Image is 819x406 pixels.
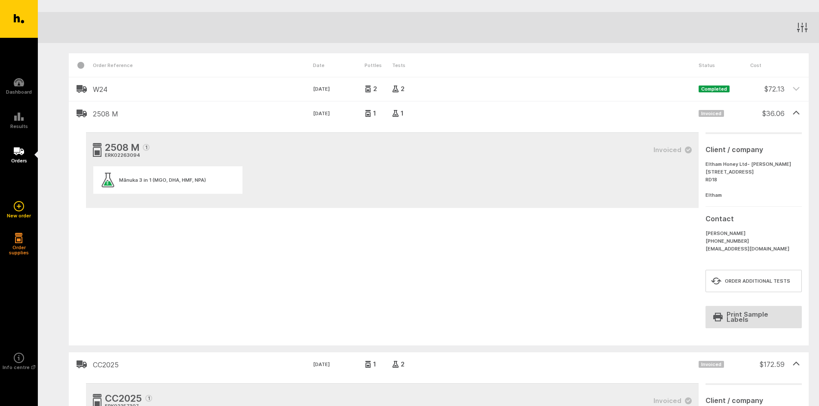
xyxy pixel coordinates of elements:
div: ERK02263094 [105,152,150,159]
span: 2 [399,86,405,92]
div: $ 72.13 [750,77,785,94]
div: [PERSON_NAME] [PHONE_NUMBER] [EMAIL_ADDRESS][DOMAIN_NAME] [706,227,798,253]
h5: Info centre [3,365,35,370]
time: [DATE] [313,361,365,369]
h3: Client / company [706,144,798,155]
h2: 2508 M [93,110,313,118]
h3: Contact [706,214,798,224]
time: [DATE] [313,85,365,93]
span: Completed [699,85,730,92]
h2: CC2025 [93,361,313,369]
span: Invoiced [653,397,692,404]
span: 2 [399,362,405,367]
span: 2 [371,86,377,92]
header: 2508 M[DATE]11Invoiced$36.06 [69,101,809,125]
button: Order additional tests [706,270,802,292]
header: W24[DATE]22Completed$72.13 [69,77,809,101]
div: Order Reference [93,53,313,77]
span: Invoiced [653,147,692,153]
h5: Order supplies [6,245,32,255]
h5: Dashboard [6,89,32,95]
h5: Orders [11,158,27,163]
span: Invoiced [699,361,724,368]
span: 1 [399,111,404,116]
div: Mānuka 3 in 1 (MGO, DHA, HMF, NPA) [119,177,206,183]
h2: W24 [93,85,313,93]
address: Eltham Honey Ltd- [PERSON_NAME] [STREET_ADDRESS] RD18 Eltham [706,158,798,199]
time: [DATE] [313,110,365,118]
header: CC2025[DATE]12Invoiced$172.59 [69,352,809,376]
span: Invoiced [699,110,724,117]
div: Status [699,53,750,77]
h5: New order [7,213,31,218]
span: 1 [371,111,376,116]
span: 1 [371,362,376,367]
a: Print Sample Labels [706,306,802,328]
span: 2508 M [105,140,139,156]
div: $ 36.06 [750,101,785,119]
div: Date [313,53,365,77]
h5: Results [10,124,28,129]
h3: Client / company [706,395,798,406]
div: Tests [392,53,699,77]
span: 1 [145,395,152,402]
div: Pottles [365,53,392,77]
div: $ 172.59 [750,352,785,369]
div: Cost [750,53,785,77]
span: 1 [143,144,150,151]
